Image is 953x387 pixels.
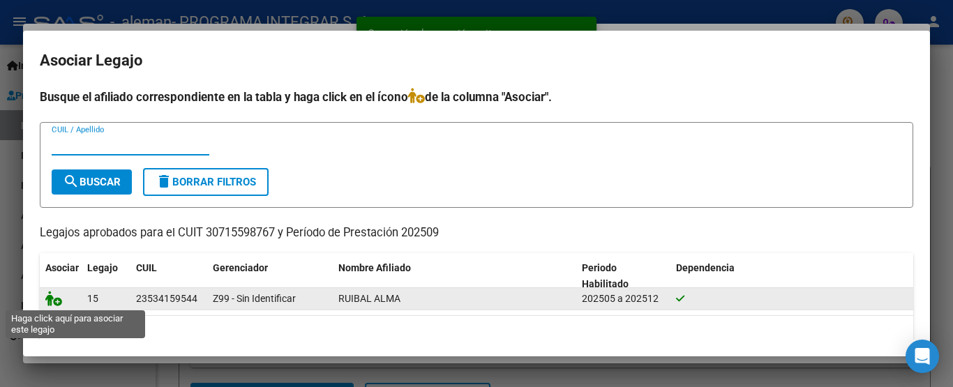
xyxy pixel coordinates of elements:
[906,340,939,373] div: Open Intercom Messenger
[213,262,268,273] span: Gerenciador
[582,291,665,307] div: 202505 a 202512
[40,47,913,74] h2: Asociar Legajo
[213,293,296,304] span: Z99 - Sin Identificar
[52,169,132,195] button: Buscar
[676,262,735,273] span: Dependencia
[63,173,80,190] mat-icon: search
[40,253,82,299] datatable-header-cell: Asociar
[87,262,118,273] span: Legajo
[45,262,79,273] span: Asociar
[40,225,913,242] p: Legajos aprobados para el CUIT 30715598767 y Período de Prestación 202509
[82,253,130,299] datatable-header-cell: Legajo
[338,262,411,273] span: Nombre Afiliado
[40,316,913,351] div: 1 registros
[136,262,157,273] span: CUIL
[333,253,576,299] datatable-header-cell: Nombre Afiliado
[207,253,333,299] datatable-header-cell: Gerenciador
[40,88,913,106] h4: Busque el afiliado correspondiente en la tabla y haga click en el ícono de la columna "Asociar".
[338,293,400,304] span: RUIBAL ALMA
[156,176,256,188] span: Borrar Filtros
[136,291,197,307] div: 23534159544
[670,253,914,299] datatable-header-cell: Dependencia
[576,253,670,299] datatable-header-cell: Periodo Habilitado
[130,253,207,299] datatable-header-cell: CUIL
[63,176,121,188] span: Buscar
[582,262,629,289] span: Periodo Habilitado
[156,173,172,190] mat-icon: delete
[143,168,269,196] button: Borrar Filtros
[87,293,98,304] span: 15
